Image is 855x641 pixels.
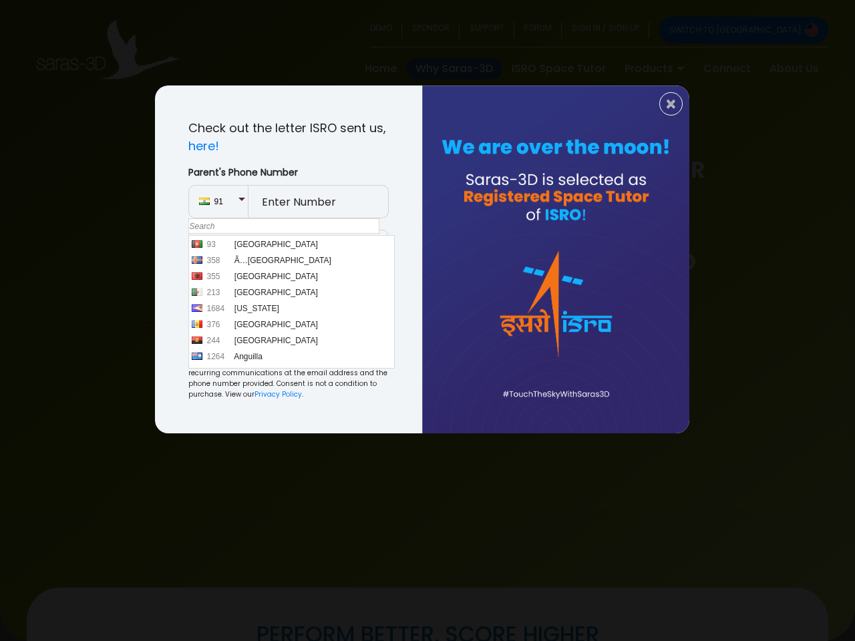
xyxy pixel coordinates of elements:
[190,236,394,252] li: [GEOGRAPHIC_DATA]
[188,166,389,180] label: Parent's Phone Number
[188,357,389,400] small: * New users only. By signing up, I agree to receive recurring communications at the email address...
[190,365,394,381] li: [GEOGRAPHIC_DATA]
[207,270,232,282] span: 355
[190,284,394,300] li: [GEOGRAPHIC_DATA]
[188,138,219,154] a: here!
[659,92,683,116] button: Close
[190,349,394,365] li: Anguilla
[190,268,394,284] li: [GEOGRAPHIC_DATA]
[190,300,394,316] li: [US_STATE]
[207,318,232,331] span: 376
[665,95,677,113] span: ×
[254,389,302,399] a: Privacy Policy
[207,351,232,363] span: 1264
[214,196,238,208] span: 91
[190,252,394,268] li: Ã…[GEOGRAPHIC_DATA]
[248,185,389,218] input: Enter Number
[207,335,232,347] span: 244
[207,302,232,314] span: 1684
[207,238,232,250] span: 93
[190,316,394,333] li: [GEOGRAPHIC_DATA]
[188,119,389,155] p: Check out the letter ISRO sent us,
[188,218,379,234] input: Search
[190,333,394,349] li: [GEOGRAPHIC_DATA]
[207,367,232,379] span: 1268
[207,254,232,266] span: 358
[207,286,232,298] span: 213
